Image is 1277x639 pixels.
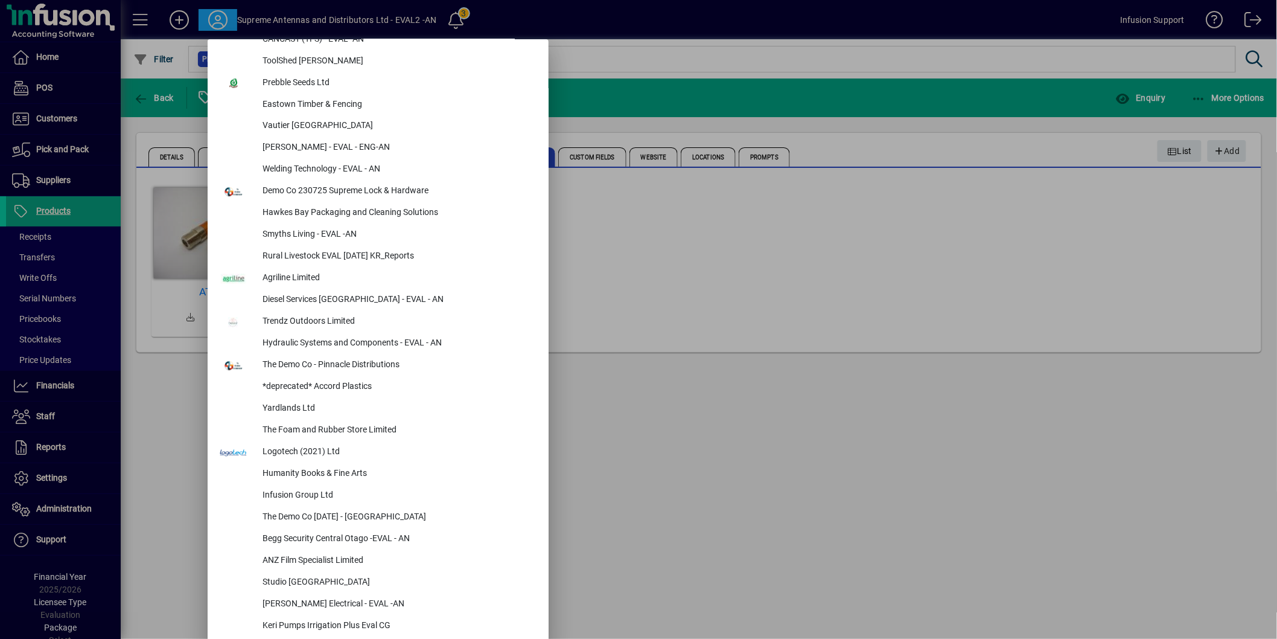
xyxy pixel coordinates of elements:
button: Studio [GEOGRAPHIC_DATA] [214,573,543,594]
div: Studio [GEOGRAPHIC_DATA] [253,573,543,594]
div: The Demo Co [DATE] - [GEOGRAPHIC_DATA] [253,507,543,529]
div: Eastown Timber & Fencing [253,94,543,116]
div: Welding Technology - EVAL - AN [253,159,543,181]
button: Welding Technology - EVAL - AN [214,159,543,181]
div: Smyths Living - EVAL -AN [253,225,543,246]
button: Smyths Living - EVAL -AN [214,225,543,246]
button: Hawkes Bay Packaging and Cleaning Solutions [214,203,543,225]
div: Vautier [GEOGRAPHIC_DATA] [253,116,543,138]
div: Hydraulic Systems and Components - EVAL - AN [253,333,543,355]
div: *deprecated* Accord Plastics [253,377,543,399]
div: Diesel Services [GEOGRAPHIC_DATA] - EVAL - AN [253,290,543,312]
button: ToolShed [PERSON_NAME] [214,51,543,72]
button: Vautier [GEOGRAPHIC_DATA] [214,116,543,138]
div: Yardlands Ltd [253,399,543,420]
button: Begg Security Central Otago -EVAL - AN [214,529,543,551]
div: CANCAST (TFS) - EVAL -AN [253,29,543,51]
div: ANZ Film Specialist Limited [253,551,543,573]
div: Demo Co 230725 Supreme Lock & Hardware [253,181,543,203]
button: Eastown Timber & Fencing [214,94,543,116]
button: CANCAST (TFS) - EVAL -AN [214,29,543,51]
button: Logotech (2021) Ltd [214,442,543,464]
button: Demo Co 230725 Supreme Lock & Hardware [214,181,543,203]
button: Trendz Outdoors Limited [214,312,543,333]
button: The Demo Co - Pinnacle Distributions [214,355,543,377]
div: Begg Security Central Otago -EVAL - AN [253,529,543,551]
div: The Demo Co - Pinnacle Distributions [253,355,543,377]
div: ToolShed [PERSON_NAME] [253,51,543,72]
div: [PERSON_NAME] - EVAL - ENG-AN [253,138,543,159]
button: [PERSON_NAME] - EVAL - ENG-AN [214,138,543,159]
button: Diesel Services [GEOGRAPHIC_DATA] - EVAL - AN [214,290,543,312]
div: Infusion Group Ltd [253,486,543,507]
button: Keri Pumps Irrigation Plus Eval CG [214,616,543,638]
button: Infusion Group Ltd [214,486,543,507]
div: Prebble Seeds Ltd [253,72,543,94]
div: Trendz Outdoors Limited [253,312,543,333]
div: Humanity Books & Fine Arts [253,464,543,486]
button: Hydraulic Systems and Components - EVAL - AN [214,333,543,355]
button: Rural Livestock EVAL [DATE] KR_Reports [214,246,543,268]
div: Logotech (2021) Ltd [253,442,543,464]
button: The Demo Co [DATE] - [GEOGRAPHIC_DATA] [214,507,543,529]
button: [PERSON_NAME] Electrical - EVAL -AN [214,594,543,616]
div: The Foam and Rubber Store Limited [253,420,543,442]
button: The Foam and Rubber Store Limited [214,420,543,442]
button: *deprecated* Accord Plastics [214,377,543,399]
div: Hawkes Bay Packaging and Cleaning Solutions [253,203,543,225]
div: Rural Livestock EVAL [DATE] KR_Reports [253,246,543,268]
div: [PERSON_NAME] Electrical - EVAL -AN [253,594,543,616]
button: ANZ Film Specialist Limited [214,551,543,573]
button: Prebble Seeds Ltd [214,72,543,94]
div: Agriline Limited [253,268,543,290]
button: Humanity Books & Fine Arts [214,464,543,486]
div: Keri Pumps Irrigation Plus Eval CG [253,616,543,638]
button: Yardlands Ltd [214,399,543,420]
button: Agriline Limited [214,268,543,290]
